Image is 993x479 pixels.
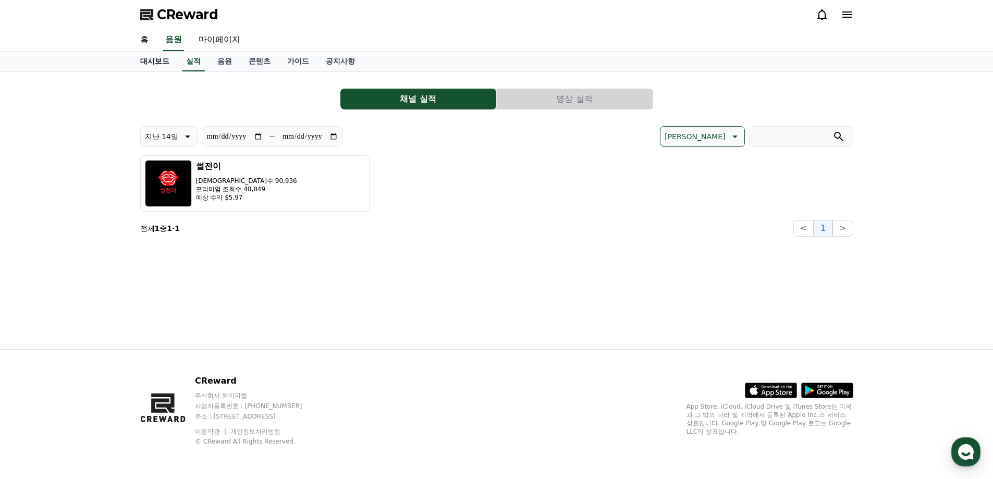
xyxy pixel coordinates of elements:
p: [PERSON_NAME] [665,129,725,144]
a: 가이드 [279,52,317,71]
p: 전체 중 - [140,223,180,234]
a: 마이페이지 [190,29,249,51]
button: [PERSON_NAME] [660,126,744,147]
button: > [832,220,853,237]
p: 프리미엄 조회수 40,849 [196,185,297,193]
p: 지난 14일 [145,129,178,144]
a: 음원 [209,52,240,71]
a: 대화 [69,330,134,357]
span: CReward [157,6,218,23]
span: 대화 [95,347,108,355]
p: © CReward All Rights Reserved. [195,437,322,446]
a: 이용약관 [195,428,228,435]
a: 개인정보처리방침 [230,428,280,435]
p: App Store, iCloud, iCloud Drive 및 iTunes Store는 미국과 그 밖의 나라 및 지역에서 등록된 Apple Inc.의 서비스 상표입니다. Goo... [686,402,853,436]
p: 주소 : [STREET_ADDRESS] [195,412,322,421]
a: 실적 [182,52,205,71]
button: 채널 실적 [340,89,496,109]
a: 공지사항 [317,52,363,71]
span: 설정 [161,346,174,354]
button: 1 [814,220,832,237]
button: 썰전이 [DEMOGRAPHIC_DATA]수 90,936 프리미엄 조회수 40,849 예상 수익 $5.97 [140,155,370,212]
strong: 1 [155,224,160,232]
button: < [793,220,814,237]
p: CReward [195,375,322,387]
img: 썰전이 [145,160,192,207]
span: 홈 [33,346,39,354]
a: 홈 [132,29,157,51]
h3: 썰전이 [196,160,297,173]
button: 지난 14일 [140,126,198,147]
a: 콘텐츠 [240,52,279,71]
a: CReward [140,6,218,23]
button: 영상 실적 [497,89,653,109]
p: ~ [269,130,276,143]
strong: 1 [167,224,172,232]
p: [DEMOGRAPHIC_DATA]수 90,936 [196,177,297,185]
p: 사업자등록번호 : [PHONE_NUMBER] [195,402,322,410]
a: 홈 [3,330,69,357]
a: 설정 [134,330,200,357]
a: 음원 [163,29,184,51]
p: 예상 수익 $5.97 [196,193,297,202]
a: 대시보드 [132,52,178,71]
p: 주식회사 와이피랩 [195,391,322,400]
strong: 1 [175,224,180,232]
a: 채널 실적 [340,89,497,109]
